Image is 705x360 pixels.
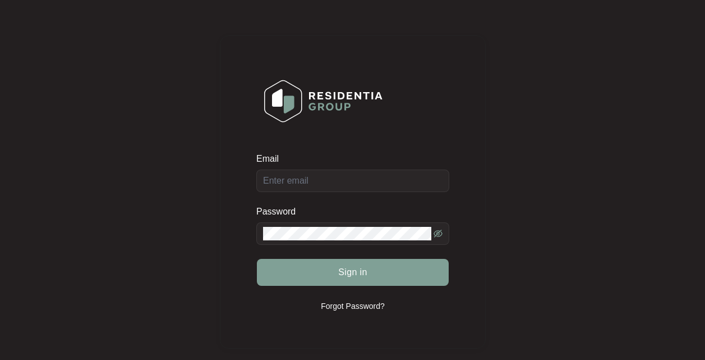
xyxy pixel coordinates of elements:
p: Forgot Password? [321,300,385,312]
label: Password [256,206,304,217]
label: Email [256,153,287,165]
span: eye-invisible [434,229,443,238]
input: Email [256,170,449,192]
span: Sign in [338,266,367,279]
input: Password [263,227,431,240]
button: Sign in [257,259,449,286]
img: Login Logo [257,72,390,130]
